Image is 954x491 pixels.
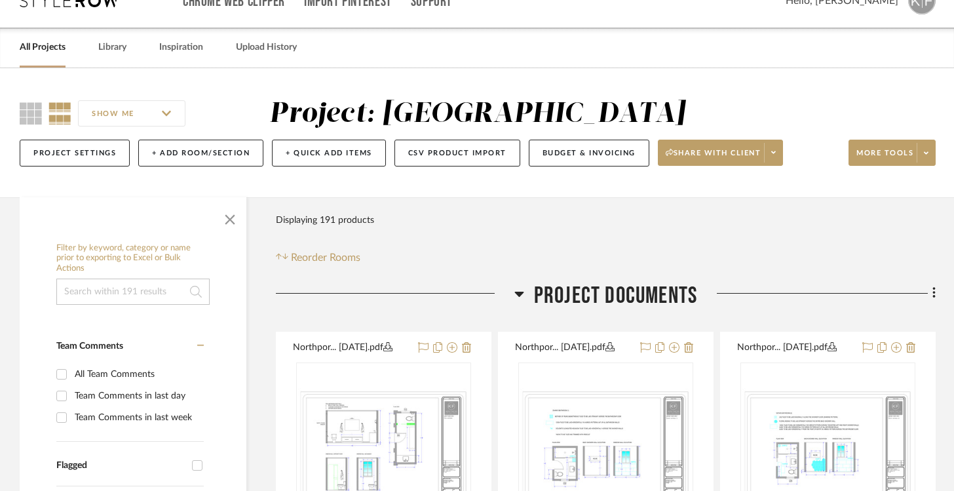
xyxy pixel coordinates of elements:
span: Project Documents [534,282,697,310]
a: All Projects [20,39,66,56]
div: Team Comments in last day [75,385,200,406]
button: Project Settings [20,140,130,167]
button: More tools [849,140,936,166]
a: Inspiration [159,39,203,56]
button: Northpor... [DATE].pdf [293,340,410,356]
span: Team Comments [56,342,123,351]
a: Library [98,39,126,56]
button: Northpor... [DATE].pdf [737,340,854,356]
input: Search within 191 results [56,279,210,305]
span: Reorder Rooms [291,250,360,265]
button: + Quick Add Items [272,140,386,167]
button: + Add Room/Section [138,140,263,167]
button: Reorder Rooms [276,250,360,265]
span: More tools [856,148,913,168]
a: Upload History [236,39,297,56]
button: Northpor... [DATE].pdf [515,340,632,356]
h6: Filter by keyword, category or name prior to exporting to Excel or Bulk Actions [56,243,210,274]
div: Team Comments in last week [75,407,200,428]
div: Displaying 191 products [276,207,374,233]
button: Close [217,204,243,230]
button: Budget & Invoicing [529,140,649,167]
div: All Team Comments [75,364,200,385]
button: Share with client [658,140,784,166]
div: Project: [GEOGRAPHIC_DATA] [269,100,685,128]
div: Flagged [56,460,185,471]
button: CSV Product Import [394,140,520,167]
span: Share with client [666,148,761,168]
